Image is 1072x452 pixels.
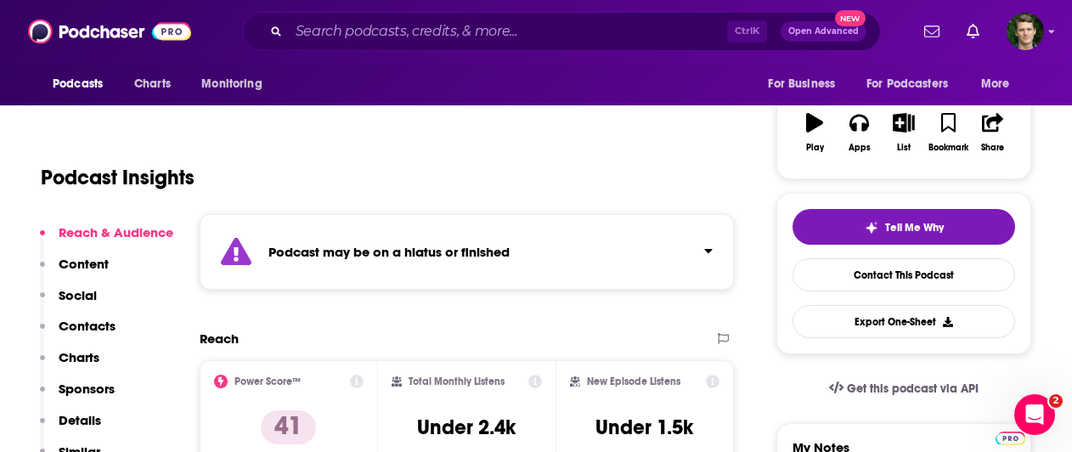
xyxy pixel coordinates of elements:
[768,72,835,96] span: For Business
[981,72,1010,96] span: More
[200,331,239,347] h2: Reach
[756,68,856,100] button: open menu
[882,102,926,163] button: List
[793,209,1015,245] button: tell me why sparkleTell Me Why
[1007,13,1044,50] img: User Profile
[417,415,516,440] h3: Under 2.4k
[41,68,125,100] button: open menu
[971,102,1015,163] button: Share
[885,221,944,234] span: Tell Me Why
[200,214,734,290] section: Click to expand status details
[926,102,970,163] button: Bookmark
[815,368,992,410] a: Get this podcast via API
[189,68,284,100] button: open menu
[53,72,103,96] span: Podcasts
[59,287,97,303] p: Social
[409,376,505,387] h2: Total Monthly Listens
[587,376,680,387] h2: New Episode Listens
[242,12,881,51] div: Search podcasts, credits, & more...
[59,381,115,397] p: Sponsors
[268,244,510,260] strong: Podcast may be on a hiatus or finished
[1014,394,1055,435] iframe: Intercom live chat
[1007,13,1044,50] button: Show profile menu
[234,376,301,387] h2: Power Score™
[788,27,859,36] span: Open Advanced
[865,221,878,234] img: tell me why sparkle
[897,143,911,153] div: List
[261,410,316,444] p: 41
[849,143,871,153] div: Apps
[960,17,986,46] a: Show notifications dropdown
[866,72,948,96] span: For Podcasters
[134,72,171,96] span: Charts
[806,143,824,153] div: Play
[59,412,101,428] p: Details
[793,102,837,163] button: Play
[781,21,866,42] button: Open AdvancedNew
[41,165,195,190] h1: Podcast Insights
[59,318,116,334] p: Contacts
[40,287,97,319] button: Social
[847,381,979,396] span: Get this podcast via API
[289,18,727,45] input: Search podcasts, credits, & more...
[855,68,973,100] button: open menu
[595,415,693,440] h3: Under 1.5k
[793,258,1015,291] a: Contact This Podcast
[917,17,946,46] a: Show notifications dropdown
[727,20,767,42] span: Ctrl K
[40,256,109,287] button: Content
[793,305,1015,338] button: Export One-Sheet
[837,102,881,163] button: Apps
[201,72,262,96] span: Monitoring
[928,143,968,153] div: Bookmark
[969,68,1031,100] button: open menu
[981,143,1004,153] div: Share
[59,256,109,272] p: Content
[996,432,1025,445] img: Podchaser Pro
[40,412,101,444] button: Details
[40,224,173,256] button: Reach & Audience
[835,10,866,26] span: New
[123,68,181,100] a: Charts
[28,15,191,48] img: Podchaser - Follow, Share and Rate Podcasts
[996,429,1025,445] a: Pro website
[40,349,99,381] button: Charts
[1049,394,1063,408] span: 2
[59,349,99,365] p: Charts
[40,318,116,349] button: Contacts
[1007,13,1044,50] span: Logged in as drew.kilman
[40,381,115,412] button: Sponsors
[59,224,173,240] p: Reach & Audience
